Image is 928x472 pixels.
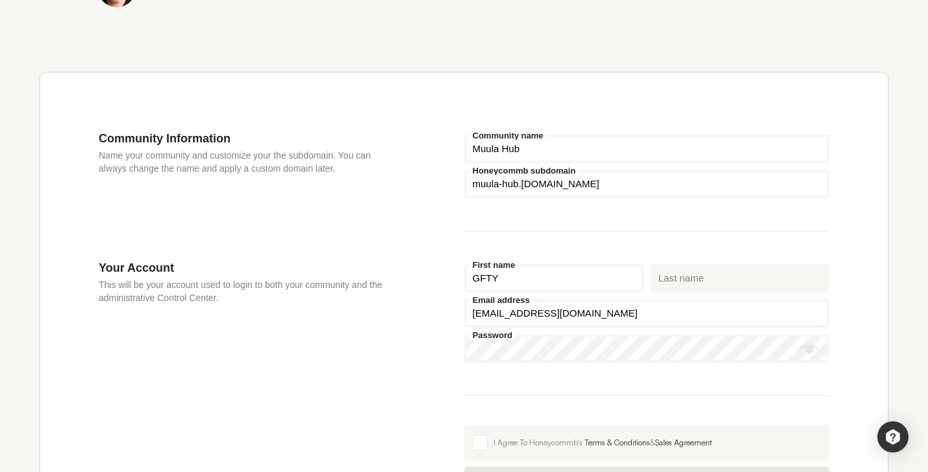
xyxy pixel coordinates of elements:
[655,438,712,447] a: Sales Agreement
[464,135,830,163] input: Community name
[470,261,519,269] label: First name
[464,170,830,198] input: your-subdomain.honeycommb.com
[99,131,386,146] h3: Community Information
[99,278,386,304] p: This will be your account used to login to both your community and the administrative Control Cen...
[470,131,547,140] label: Community name
[494,437,822,449] div: I Agree To Honeycommb's &
[584,438,650,447] a: Terms & Conditions
[464,264,644,293] input: First name
[800,339,820,359] button: Show password
[464,299,830,328] input: Email address
[877,421,909,452] div: Open Intercom Messenger
[470,331,516,339] label: Password
[470,296,533,304] label: Email address
[99,261,386,275] h3: Your Account
[99,149,386,175] p: Name your community and customize your the subdomain. You can always change the name and apply a ...
[650,264,829,293] input: Last name
[470,166,579,175] label: Honeycommb subdomain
